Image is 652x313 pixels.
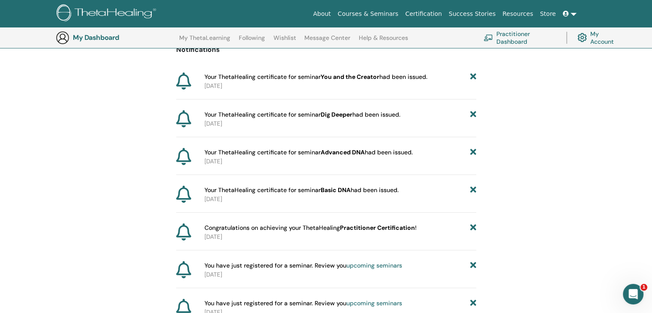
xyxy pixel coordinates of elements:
a: My Account [577,28,621,47]
p: [DATE] [204,232,476,241]
span: Congratulations on achieving your ThetaHealing ! [204,223,417,232]
a: Help & Resources [359,34,408,48]
span: Your ThetaHealing certificate for seminar had been issued. [204,72,427,81]
img: logo.png [57,4,159,24]
b: You and the Creator [321,73,379,81]
span: You have just registered for a seminar. Review you [204,261,402,270]
span: Your ThetaHealing certificate for seminar had been issued. [204,148,413,157]
p: [DATE] [204,119,476,128]
img: generic-user-icon.jpg [56,31,69,45]
a: Wishlist [273,34,296,48]
p: [DATE] [204,157,476,166]
b: Basic DNA [321,186,351,194]
span: Your ThetaHealing certificate for seminar had been issued. [204,186,399,195]
span: You have just registered for a seminar. Review you [204,299,402,308]
iframe: Intercom live chat [623,284,643,304]
b: Practitioner Certification [340,224,415,232]
p: [DATE] [204,270,476,279]
p: [DATE] [204,195,476,204]
a: About [309,6,334,22]
p: [DATE] [204,81,476,90]
b: Dig Deeper [321,111,352,118]
a: upcoming seminars [346,299,402,307]
a: Certification [402,6,445,22]
a: Practitioner Dashboard [484,28,556,47]
a: My ThetaLearning [179,34,230,48]
a: Message Center [304,34,350,48]
a: Store [537,6,559,22]
h3: My Dashboard [73,33,159,42]
a: upcoming seminars [346,262,402,269]
a: Courses & Seminars [334,6,402,22]
span: 1 [640,284,647,291]
b: Advanced DNA [321,148,365,156]
img: cog.svg [577,31,587,44]
p: Notifications [176,45,476,55]
a: Success Stories [445,6,499,22]
a: Resources [499,6,537,22]
a: Following [239,34,265,48]
img: chalkboard-teacher.svg [484,34,493,41]
span: Your ThetaHealing certificate for seminar had been issued. [204,110,400,119]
